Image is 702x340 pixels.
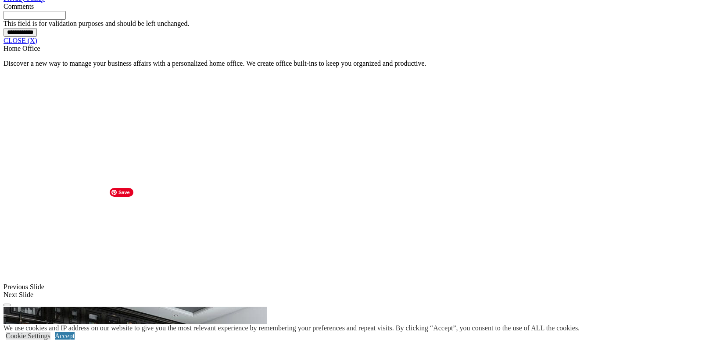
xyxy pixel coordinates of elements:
[4,60,698,67] p: Discover a new way to manage your business affairs with a personalized home office. We create off...
[4,3,34,10] label: Comments
[4,291,698,299] div: Next Slide
[55,332,75,340] a: Accept
[4,324,580,332] div: We use cookies and IP address on our website to give you the most relevant experience by remember...
[6,332,50,340] a: Cookie Settings
[4,304,11,306] button: Click here to pause slide show
[110,188,133,197] span: Save
[4,37,37,44] a: CLOSE (X)
[4,20,698,28] div: This field is for validation purposes and should be left unchanged.
[4,45,40,52] span: Home Office
[4,283,698,291] div: Previous Slide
